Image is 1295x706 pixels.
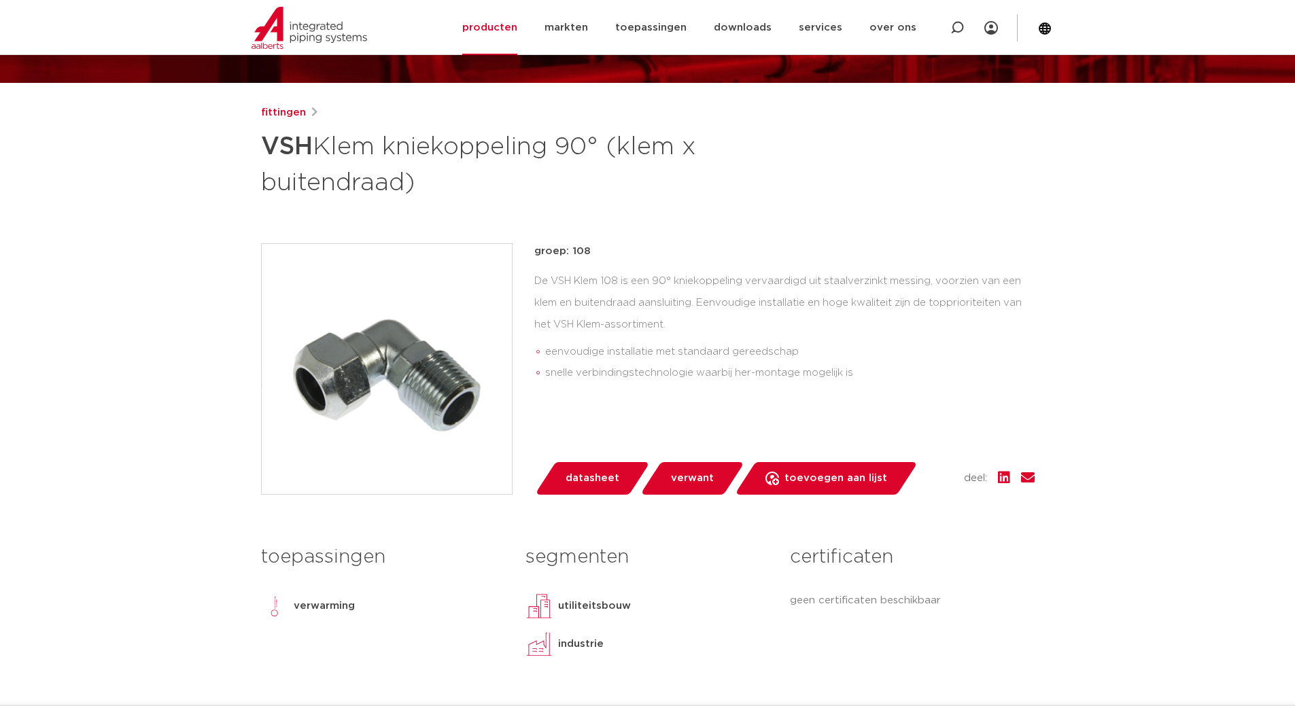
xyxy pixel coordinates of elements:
[261,105,306,121] a: fittingen
[534,270,1035,389] div: De VSH Klem 108 is een 90° kniekoppeling vervaardigd uit staalverzinkt messing, voorzien van een ...
[261,126,772,200] h1: Klem kniekoppeling 90° (klem x buitendraad)
[671,467,714,489] span: verwant
[525,544,770,571] h3: segmenten
[790,593,1034,609] p: geen certificaten beschikbaar
[545,362,1035,384] li: snelle verbindingstechnologie waarbij her-montage mogelijk is
[784,467,887,489] span: toevoegen aan lijst
[294,598,355,614] p: verwarming
[790,544,1034,571] h3: certificaten
[545,341,1035,363] li: eenvoudige installatie met standaard gereedschap
[262,244,512,494] img: Product Image for VSH Klem kniekoppeling 90° (klem x buitendraad)
[534,243,1035,260] p: groep: 108
[558,636,604,652] p: industrie
[525,631,553,658] img: industrie
[640,462,744,495] a: verwant
[964,470,987,487] span: deel:
[261,593,288,620] img: verwarming
[525,593,553,620] img: utiliteitsbouw
[261,135,313,159] strong: VSH
[534,462,650,495] a: datasheet
[558,598,631,614] p: utiliteitsbouw
[566,467,619,489] span: datasheet
[261,544,505,571] h3: toepassingen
